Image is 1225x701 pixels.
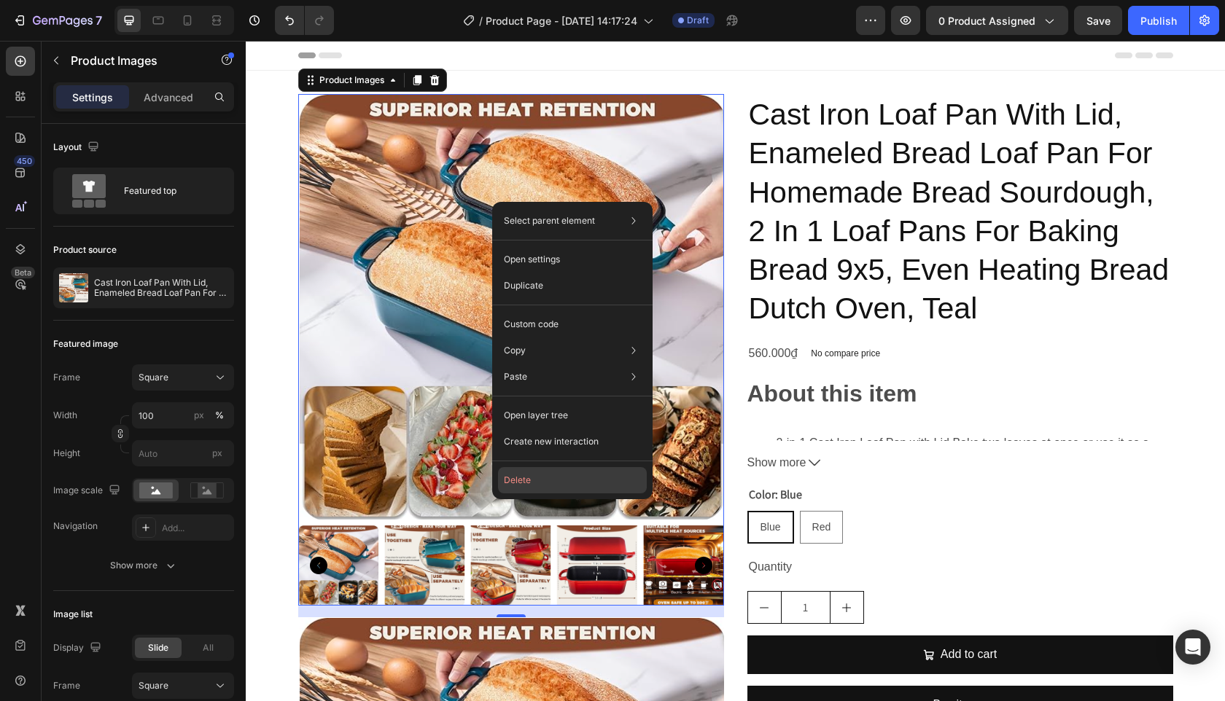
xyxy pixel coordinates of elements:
[53,520,98,533] div: Navigation
[246,41,1225,701] iframe: Design area
[212,447,222,458] span: px
[688,654,742,675] div: Buy it now
[139,679,168,692] span: Square
[498,467,647,493] button: Delete
[72,90,113,105] p: Settings
[938,13,1035,28] span: 0 product assigned
[1086,15,1111,27] span: Save
[110,558,178,573] div: Show more
[687,14,709,27] span: Draft
[162,522,230,535] div: Add...
[504,344,526,357] p: Copy
[53,481,123,501] div: Image scale
[926,6,1068,35] button: 0 product assigned
[53,337,118,350] div: Featured image
[53,409,77,422] label: Width
[486,13,637,28] span: Product Page - [DATE] 14:17:24
[504,318,559,331] p: Custom code
[215,409,224,422] div: %
[11,267,35,278] div: Beta
[71,52,195,69] p: Product Images
[502,412,561,433] span: Show more
[585,551,618,582] button: increment
[71,33,141,46] div: Product Images
[53,371,80,384] label: Frame
[53,638,104,658] div: Display
[695,603,751,624] div: Add to cart
[59,273,88,302] img: product feature img
[449,516,467,533] button: Carousel Next Arrow
[565,308,634,317] p: No compare price
[132,673,234,699] button: Square
[502,53,927,289] h2: Cast Iron Loaf Pan With Lid, Enameled Bread Loaf Pan For Homemade Bread Sourdough, 2 In 1 Loaf Pa...
[504,214,595,227] p: Select parent element
[53,138,102,157] div: Layout
[504,409,568,422] p: Open layer tree
[504,253,560,266] p: Open settings
[6,6,109,35] button: 7
[502,595,927,633] button: Add to cart
[502,444,558,464] legend: Color: Blue
[504,279,543,292] p: Duplicate
[504,434,599,449] p: Create new interaction
[96,12,102,29] p: 7
[144,90,193,105] p: Advanced
[148,641,168,654] span: Slide
[124,174,213,208] div: Featured top
[1175,630,1210,665] div: Open Intercom Messenger
[194,409,204,422] div: px
[502,514,927,539] div: Quantity
[1074,6,1122,35] button: Save
[504,370,527,383] p: Paste
[502,412,927,433] button: Show more
[53,552,234,579] button: Show more
[53,608,93,621] div: Image list
[132,402,234,428] input: px%
[479,13,483,28] span: /
[14,155,35,167] div: 450
[515,480,535,492] span: Blue
[1140,13,1177,28] div: Publish
[53,679,80,692] label: Frame
[535,551,585,582] input: quantity
[94,278,228,298] p: Cast Iron Loaf Pan With Lid, Enameled Bread Loaf Pan For Homemade Bread Sourdough, 2 In 1 Loaf Pa...
[211,407,228,424] button: px
[132,440,234,466] input: px
[275,6,334,35] div: Undo/Redo
[502,645,927,684] button: Buy it now
[531,396,927,471] span: 2-in-1 Cast Iron Loaf Pan with Lid Bake two loaves at once or use it as a Dutch oven. This cast i...
[132,364,234,391] button: Square
[567,480,586,492] span: Red
[502,337,927,369] h1: About this item
[502,551,535,582] button: decrement
[1128,6,1189,35] button: Publish
[502,301,554,325] div: 560.000₫
[139,371,168,384] span: Square
[53,447,80,460] label: Height
[203,641,214,654] span: All
[190,407,208,424] button: %
[53,243,117,256] div: Product source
